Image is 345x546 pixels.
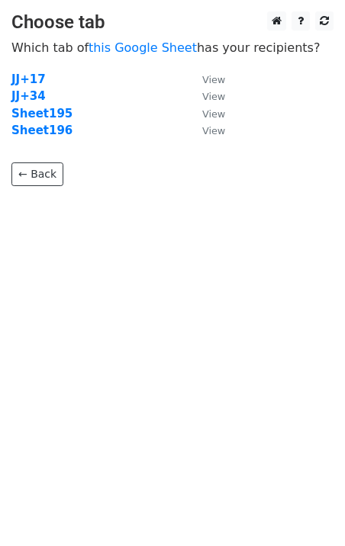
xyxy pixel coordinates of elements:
[11,11,334,34] h3: Choose tab
[202,108,225,120] small: View
[11,40,334,56] p: Which tab of has your recipients?
[202,91,225,102] small: View
[89,40,197,55] a: this Google Sheet
[11,72,46,86] a: JJ+17
[11,107,73,120] a: Sheet195
[11,162,63,186] a: ← Back
[269,473,345,546] iframe: Chat Widget
[11,124,73,137] a: Sheet196
[187,89,225,103] a: View
[187,124,225,137] a: View
[187,107,225,120] a: View
[202,125,225,136] small: View
[11,89,46,103] a: JJ+34
[187,72,225,86] a: View
[202,74,225,85] small: View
